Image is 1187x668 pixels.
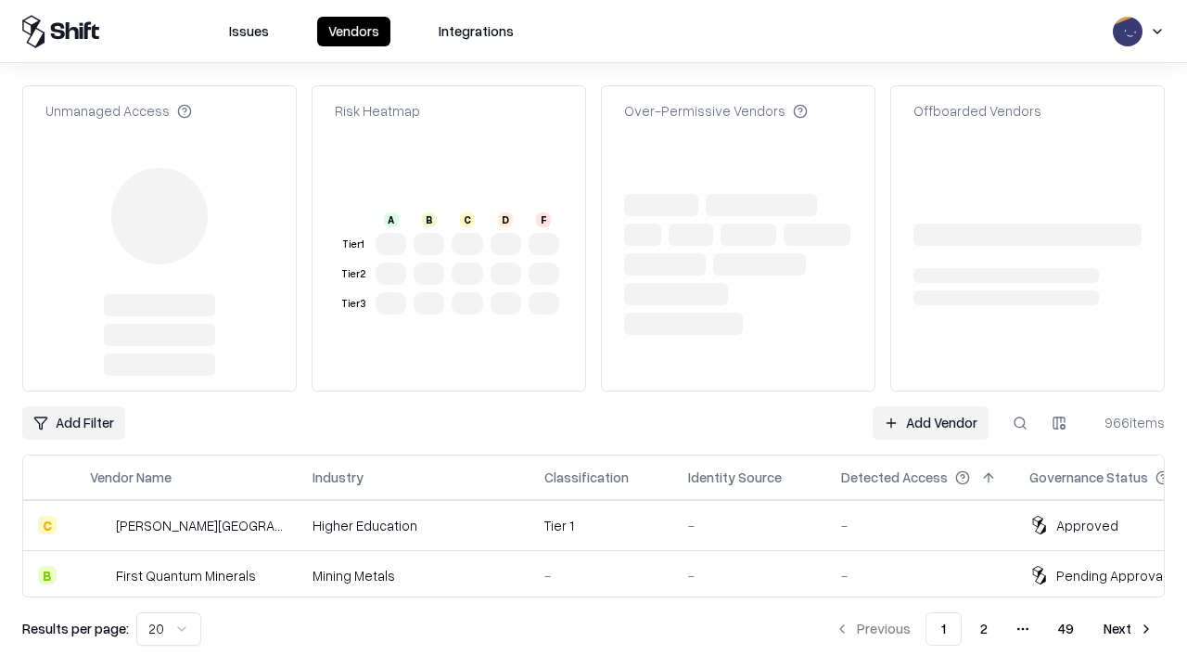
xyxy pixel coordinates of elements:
[841,468,948,487] div: Detected Access
[544,468,629,487] div: Classification
[335,101,420,121] div: Risk Heatmap
[422,212,437,227] div: B
[317,17,390,46] button: Vendors
[90,468,172,487] div: Vendor Name
[841,516,1000,535] div: -
[1029,468,1148,487] div: Governance Status
[22,619,129,638] p: Results per page:
[1043,612,1089,646] button: 49
[925,612,962,646] button: 1
[1092,612,1165,646] button: Next
[823,612,1165,646] nav: pagination
[965,612,1002,646] button: 2
[688,468,782,487] div: Identity Source
[116,566,256,585] div: First Quantum Minerals
[338,237,368,252] div: Tier 1
[38,566,57,584] div: B
[624,101,808,121] div: Over-Permissive Vendors
[313,566,515,585] div: Mining Metals
[22,406,125,440] button: Add Filter
[338,266,368,282] div: Tier 2
[544,566,658,585] div: -
[428,17,525,46] button: Integrations
[1091,413,1165,432] div: 966 items
[338,296,368,312] div: Tier 3
[313,516,515,535] div: Higher Education
[384,212,399,227] div: A
[38,516,57,534] div: C
[536,212,551,227] div: F
[913,101,1041,121] div: Offboarded Vendors
[841,566,1000,585] div: -
[1056,566,1166,585] div: Pending Approval
[1056,516,1118,535] div: Approved
[313,468,364,487] div: Industry
[498,212,513,227] div: D
[544,516,658,535] div: Tier 1
[45,101,192,121] div: Unmanaged Access
[688,566,811,585] div: -
[460,212,475,227] div: C
[688,516,811,535] div: -
[873,406,989,440] a: Add Vendor
[90,566,108,584] img: First Quantum Minerals
[218,17,280,46] button: Issues
[116,516,283,535] div: [PERSON_NAME][GEOGRAPHIC_DATA]
[90,516,108,534] img: Reichman University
